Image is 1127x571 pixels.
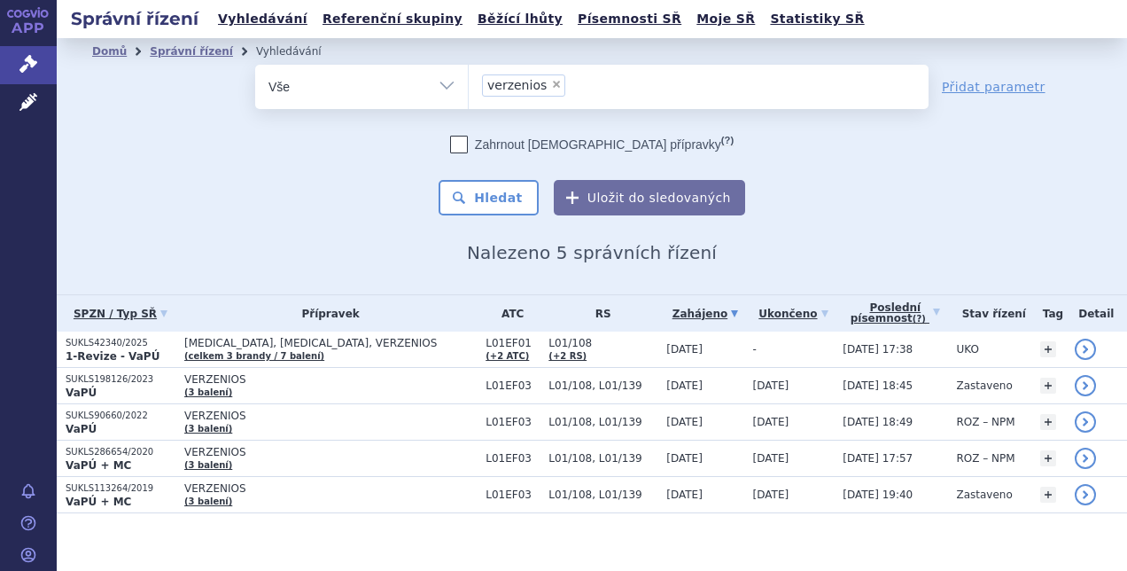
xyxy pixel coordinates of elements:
[548,351,587,361] a: (+2 RS)
[843,343,913,356] span: [DATE] 17:38
[57,6,213,31] h2: Správní řízení
[843,379,913,392] span: [DATE] 18:45
[1075,484,1096,505] a: detail
[184,482,477,495] span: VERZENIOS
[450,136,734,153] label: Zahrnout [DEMOGRAPHIC_DATA] přípravky
[753,379,789,392] span: [DATE]
[956,379,1012,392] span: Zastaveno
[66,446,175,458] p: SUKLS286654/2020
[666,343,703,356] span: [DATE]
[184,337,477,349] span: [MEDICAL_DATA], [MEDICAL_DATA], VERZENIOS
[1040,487,1056,503] a: +
[66,496,131,508] strong: VaPÚ + MC
[175,295,477,332] th: Přípravek
[1075,448,1096,469] a: detail
[548,452,657,465] span: L01/108, L01/139
[1040,414,1056,430] a: +
[184,373,477,386] span: VERZENIOS
[486,416,540,428] span: L01EF03
[666,301,743,326] a: Zahájeno
[184,460,232,470] a: (3 balení)
[753,489,789,501] span: [DATE]
[184,424,232,434] a: (3 balení)
[843,489,913,501] span: [DATE] 19:40
[753,416,789,428] span: [DATE]
[753,301,835,326] a: Ukončeno
[66,423,97,435] strong: VaPÚ
[843,416,913,428] span: [DATE] 18:49
[66,350,159,363] strong: 1-Revize - VaPÚ
[150,45,233,58] a: Správní řízení
[1040,450,1056,466] a: +
[1075,375,1096,396] a: detail
[66,482,175,495] p: SUKLS113264/2019
[317,7,468,31] a: Referenční skupiny
[765,7,869,31] a: Statistiky SŘ
[666,379,703,392] span: [DATE]
[666,452,703,465] span: [DATE]
[486,379,540,392] span: L01EF03
[477,295,540,332] th: ATC
[572,7,687,31] a: Písemnosti SŘ
[1066,295,1127,332] th: Detail
[184,387,232,397] a: (3 balení)
[548,489,657,501] span: L01/108, L01/139
[691,7,760,31] a: Moje SŘ
[1075,411,1096,433] a: detail
[942,78,1045,96] a: Přidat parametr
[66,301,175,326] a: SPZN / Typ SŘ
[666,416,703,428] span: [DATE]
[548,416,657,428] span: L01/108, L01/139
[540,295,657,332] th: RS
[66,387,97,399] strong: VaPÚ
[439,180,539,215] button: Hledat
[66,337,175,349] p: SUKLS42340/2025
[548,379,657,392] span: L01/108, L01/139
[721,135,734,146] abbr: (?)
[956,452,1014,465] span: ROZ – NPM
[92,45,127,58] a: Domů
[843,295,947,332] a: Poslednípísemnost(?)
[486,351,529,361] a: (+2 ATC)
[551,79,562,90] span: ×
[843,452,913,465] span: [DATE] 17:57
[256,38,345,65] li: Vyhledávání
[184,446,477,458] span: VERZENIOS
[1040,341,1056,357] a: +
[956,489,1012,501] span: Zastaveno
[753,343,757,356] span: -
[753,452,789,465] span: [DATE]
[486,337,540,349] span: L01EF01
[666,489,703,501] span: [DATE]
[554,180,745,215] button: Uložit do sledovaných
[913,314,926,325] abbr: (?)
[486,489,540,501] span: L01EF03
[956,343,978,356] span: UKO
[66,373,175,386] p: SUKLS198126/2023
[184,410,477,422] span: VERZENIOS
[947,295,1031,332] th: Stav řízení
[66,459,131,472] strong: VaPÚ + MC
[1040,378,1056,394] a: +
[184,497,232,506] a: (3 balení)
[184,351,324,361] a: (celkem 3 brandy / 7 balení)
[571,74,580,96] input: verzenios
[1075,339,1096,360] a: detail
[548,337,657,349] span: L01/108
[487,79,547,91] span: verzenios
[66,410,175,422] p: SUKLS90660/2022
[467,242,717,263] span: Nalezeno 5 správních řízení
[1031,295,1065,332] th: Tag
[472,7,568,31] a: Běžící lhůty
[956,416,1014,428] span: ROZ – NPM
[486,452,540,465] span: L01EF03
[213,7,313,31] a: Vyhledávání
